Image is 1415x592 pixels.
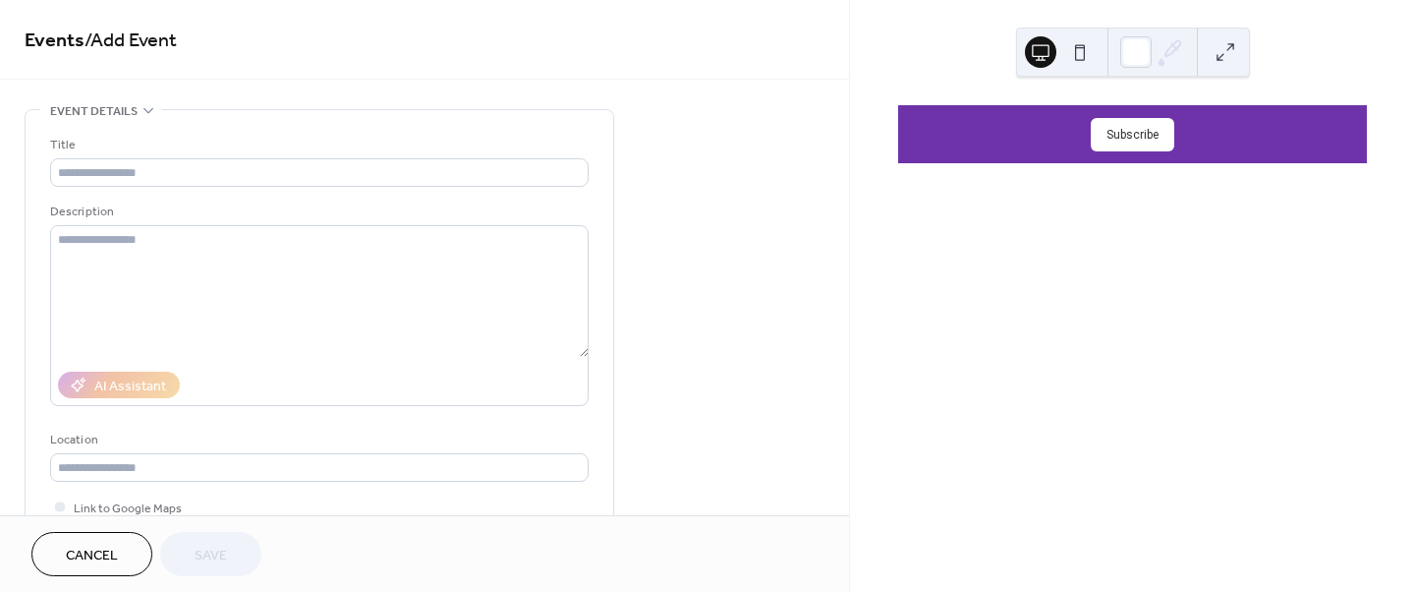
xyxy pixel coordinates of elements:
div: Title [50,135,585,155]
button: Subscribe [1091,118,1174,151]
button: Cancel [31,532,152,576]
span: Cancel [66,546,118,566]
div: Location [50,430,585,450]
div: Description [50,202,585,222]
span: / Add Event [85,22,177,60]
span: Event details [50,101,138,122]
a: Events [25,22,85,60]
span: Link to Google Maps [74,499,182,519]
